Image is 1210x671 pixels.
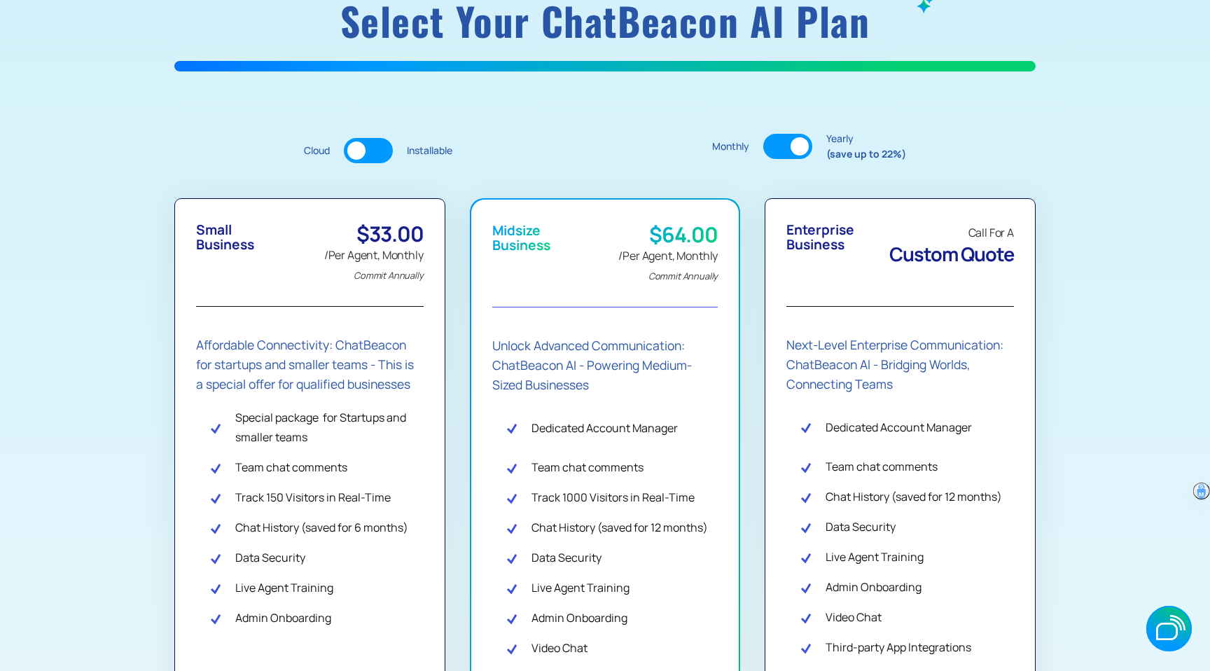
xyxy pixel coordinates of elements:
[826,637,971,657] div: Third-party App Integrations
[800,420,812,434] img: Check
[506,521,517,534] img: Check
[826,607,882,627] div: Video Chat
[889,223,1014,242] div: Call For A
[196,335,424,394] div: Affordable Connectivity: ChatBeacon for startups and smaller teams - This is a special offer for ...
[210,521,221,534] img: Check
[826,517,896,537] div: Data Security
[826,577,922,597] div: Admin Onboarding
[531,487,695,507] div: Track 1000 Visitors in Real-Time
[531,608,627,628] div: Admin Onboarding
[618,246,718,286] div: /Per Agent, Monthly
[210,551,221,565] img: Check
[800,460,812,473] img: Check
[506,461,517,474] img: Check
[712,139,749,154] div: Monthly
[407,143,452,158] div: Installable
[506,581,517,595] img: Check
[235,487,391,507] div: Track 150 Visitors in Real-Time
[210,581,221,595] img: Check
[826,547,924,567] div: Live Agent Training
[531,578,630,597] div: Live Agent Training
[648,270,718,282] em: Commit Annually
[235,608,331,628] div: Admin Onboarding
[531,418,678,438] div: Dedicated Account Manager
[196,223,254,252] div: Small Business
[826,487,1002,506] div: Chat History (saved for 12 months)
[492,223,550,253] div: Midsize Business
[826,457,938,476] div: Team chat comments
[531,638,587,658] div: Video Chat
[210,611,221,625] img: Check
[506,491,517,504] img: Check
[235,457,347,477] div: Team chat comments
[618,223,718,246] div: $64.00
[531,457,644,477] div: Team chat comments
[492,337,692,393] strong: Unlock Advanced Communication: ChatBeacon AI - Powering Medium-Sized Businesses
[800,611,812,624] img: Check
[235,578,333,597] div: Live Agent Training
[210,421,221,434] img: Check
[506,551,517,565] img: Check
[531,548,601,567] div: Data Security
[210,461,221,474] img: Check
[324,223,424,245] div: $33.00
[506,421,517,434] img: Check
[210,491,221,504] img: Check
[889,241,1014,267] span: Custom Quote
[531,518,708,537] div: Chat History (saved for 12 months)
[354,269,424,282] em: Commit Annually
[786,335,1014,394] div: Next-Level Enterprise Communication: ChatBeacon AI - Bridging Worlds, Connecting Teams
[506,642,517,655] img: Check
[324,245,424,285] div: /Per Agent, Monthly
[235,408,424,447] div: Special package for Startups and smaller teams
[786,223,854,252] div: Enterprise Business
[235,518,408,537] div: Chat History (saved for 6 months)
[235,548,305,567] div: Data Security
[174,2,1036,39] h1: Select your ChatBeacon AI plan
[826,417,972,437] div: Dedicated Account Manager
[800,551,812,564] img: Check
[304,143,330,158] div: Cloud
[800,520,812,534] img: Check
[826,147,906,160] strong: (save up to 22%)
[800,641,812,654] img: Check
[800,581,812,594] img: Check
[826,131,906,161] div: Yearly
[506,611,517,625] img: Check
[800,490,812,504] img: Check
